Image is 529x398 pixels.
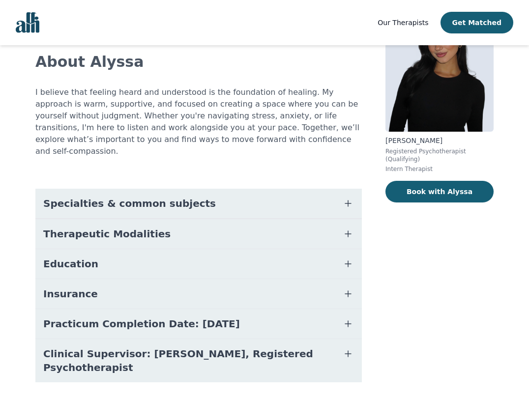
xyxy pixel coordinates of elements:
[385,181,494,202] button: Book with Alyssa
[35,249,362,279] button: Education
[378,19,428,27] span: Our Therapists
[43,347,330,374] span: Clinical Supervisor: [PERSON_NAME], Registered Psychotherapist
[43,197,216,210] span: Specialties & common subjects
[385,147,494,163] p: Registered Psychotherapist (Qualifying)
[35,86,362,157] p: I believe that feeling heard and understood is the foundation of healing. My approach is warm, su...
[378,17,428,28] a: Our Therapists
[43,287,98,301] span: Insurance
[441,12,513,33] button: Get Matched
[43,317,240,331] span: Practicum Completion Date: [DATE]
[35,219,362,249] button: Therapeutic Modalities
[35,309,362,339] button: Practicum Completion Date: [DATE]
[385,136,494,145] p: [PERSON_NAME]
[35,53,362,71] h2: About Alyssa
[16,12,39,33] img: alli logo
[35,279,362,309] button: Insurance
[43,257,98,271] span: Education
[43,227,171,241] span: Therapeutic Modalities
[35,189,362,218] button: Specialties & common subjects
[35,339,362,382] button: Clinical Supervisor: [PERSON_NAME], Registered Psychotherapist
[385,165,494,173] p: Intern Therapist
